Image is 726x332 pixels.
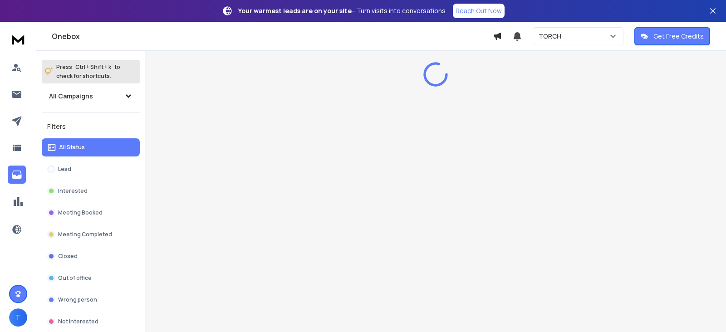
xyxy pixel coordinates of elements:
p: Meeting Completed [58,231,112,238]
button: All Status [42,138,140,156]
p: Out of office [58,274,92,282]
p: Meeting Booked [58,209,103,216]
span: Ctrl + Shift + k [74,62,113,72]
button: Meeting Completed [42,225,140,244]
p: All Status [59,144,85,151]
p: Press to check for shortcuts. [56,63,120,81]
strong: Your warmest leads are on your site [238,6,352,15]
button: Get Free Credits [634,27,710,45]
button: Closed [42,247,140,265]
p: Lead [58,166,71,173]
p: Not Interested [58,318,98,325]
p: Closed [58,253,78,260]
h1: All Campaigns [49,92,93,101]
p: Wrong person [58,296,97,303]
button: Lead [42,160,140,178]
p: Get Free Credits [653,32,704,41]
a: Reach Out Now [453,4,505,18]
button: Not Interested [42,312,140,331]
button: T [9,308,27,327]
button: All Campaigns [42,87,140,105]
h3: Filters [42,120,140,133]
button: Wrong person [42,291,140,309]
p: – Turn visits into conversations [238,6,446,15]
h1: Onebox [52,31,493,42]
p: Reach Out Now [456,6,502,15]
p: TORCH [539,32,565,41]
img: logo [9,31,27,48]
button: Interested [42,182,140,200]
button: Out of office [42,269,140,287]
button: Meeting Booked [42,204,140,222]
p: Interested [58,187,88,195]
